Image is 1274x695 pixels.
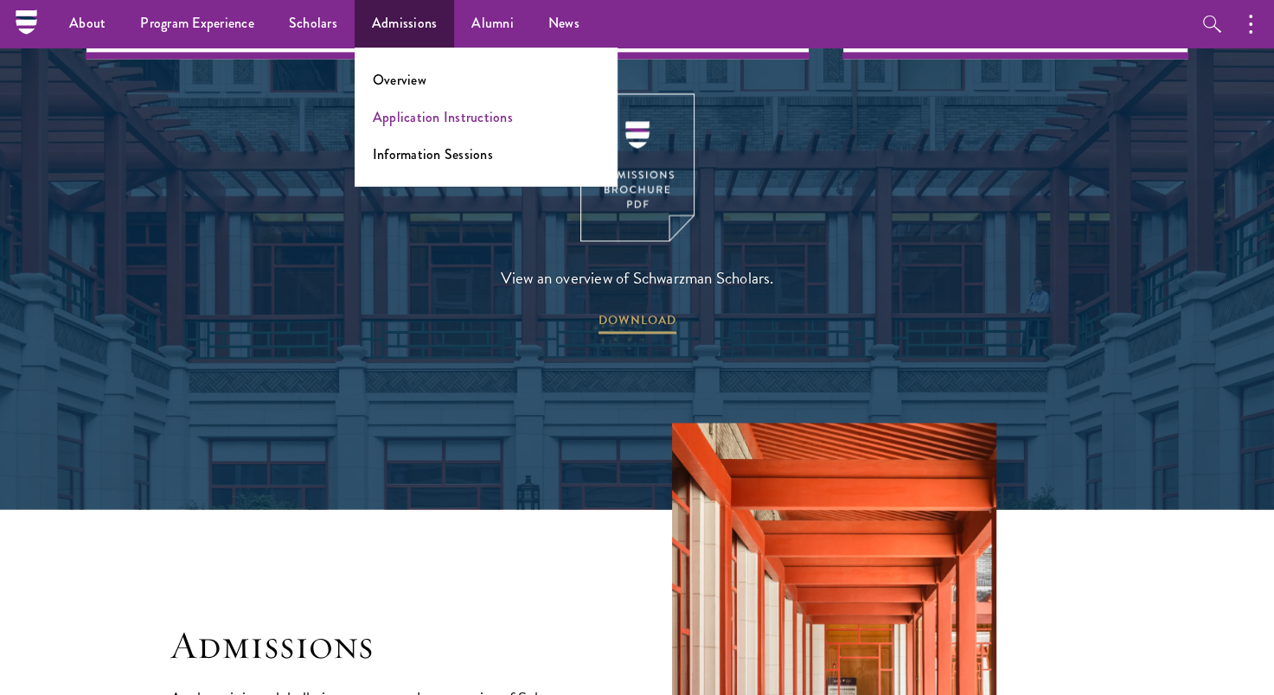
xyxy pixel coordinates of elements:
[599,309,676,336] span: DOWNLOAD
[373,70,426,90] a: Overview
[170,622,603,670] h2: Admissions
[373,107,513,127] a: Application Instructions
[501,264,774,292] span: View an overview of Schwarzman Scholars.
[373,144,493,164] a: Information Sessions
[501,93,774,336] a: View an overview of Schwarzman Scholars. DOWNLOAD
